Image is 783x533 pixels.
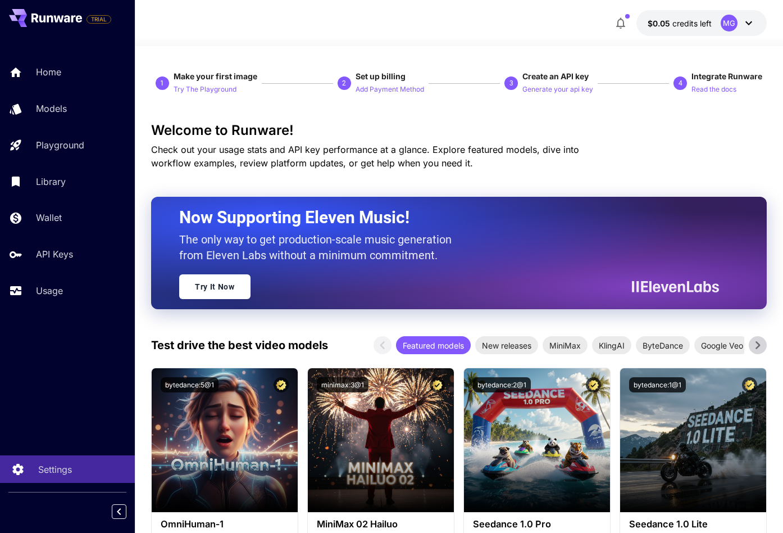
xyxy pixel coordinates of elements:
div: MG [721,15,738,31]
p: Read the docs [691,84,736,95]
span: Add your payment card to enable full platform functionality. [87,12,111,26]
p: Settings [38,463,72,476]
span: Integrate Runware [691,71,762,81]
span: MiniMax [543,340,588,351]
div: Collapse sidebar [120,502,135,522]
span: Featured models [396,340,471,351]
p: Playground [36,138,84,152]
p: Add Payment Method [356,84,424,95]
h2: Now Supporting Eleven Music! [179,207,711,228]
span: Create an API key [522,71,589,81]
span: New releases [475,340,538,351]
p: Usage [36,284,63,297]
button: bytedance:5@1 [161,377,218,392]
button: Certified Model – Vetted for best performance and includes a commercial license. [430,377,445,392]
span: ByteDance [636,340,690,351]
span: credits left [672,19,712,28]
span: KlingAI [592,340,631,351]
button: minimax:3@1 [317,377,368,392]
h3: Seedance 1.0 Pro [473,519,601,530]
p: Test drive the best video models [151,337,328,354]
div: $0.05 [648,17,712,29]
span: Google Veo [694,340,750,351]
span: $0.05 [648,19,672,28]
button: Certified Model – Vetted for best performance and includes a commercial license. [742,377,757,392]
p: Wallet [36,211,62,224]
div: MiniMax [543,336,588,354]
button: Certified Model – Vetted for best performance and includes a commercial license. [274,377,289,392]
img: alt [464,368,610,512]
h3: MiniMax 02 Hailuo [317,519,445,530]
p: Library [36,175,66,188]
div: Featured models [396,336,471,354]
p: 2 [342,78,346,88]
button: bytedance:1@1 [629,377,686,392]
div: New releases [475,336,538,354]
h3: OmniHuman‑1 [161,519,289,530]
button: Read the docs [691,82,736,96]
p: Home [36,65,61,79]
img: alt [620,368,766,512]
p: Models [36,102,67,115]
a: Try It Now [179,274,251,299]
span: Set up billing [356,71,406,81]
button: bytedance:2@1 [473,377,531,392]
span: Make your first image [174,71,257,81]
img: alt [152,368,298,512]
p: Try The Playground [174,84,236,95]
div: Google Veo [694,336,750,354]
span: TRIAL [87,15,111,24]
h3: Seedance 1.0 Lite [629,519,757,530]
p: API Keys [36,247,73,261]
p: 1 [160,78,164,88]
button: Certified Model – Vetted for best performance and includes a commercial license. [586,377,601,392]
p: The only way to get production-scale music generation from Eleven Labs without a minimum commitment. [179,232,460,263]
button: $0.05MG [636,10,767,36]
button: Try The Playground [174,82,236,96]
span: Check out your usage stats and API key performance at a glance. Explore featured models, dive int... [151,144,579,169]
div: ByteDance [636,336,690,354]
div: KlingAI [592,336,631,354]
h3: Welcome to Runware! [151,123,767,138]
p: Generate your api key [522,84,593,95]
img: alt [308,368,454,512]
button: Add Payment Method [356,82,424,96]
p: 4 [679,78,682,88]
p: 3 [509,78,513,88]
button: Collapse sidebar [112,504,126,519]
button: Generate your api key [522,82,593,96]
